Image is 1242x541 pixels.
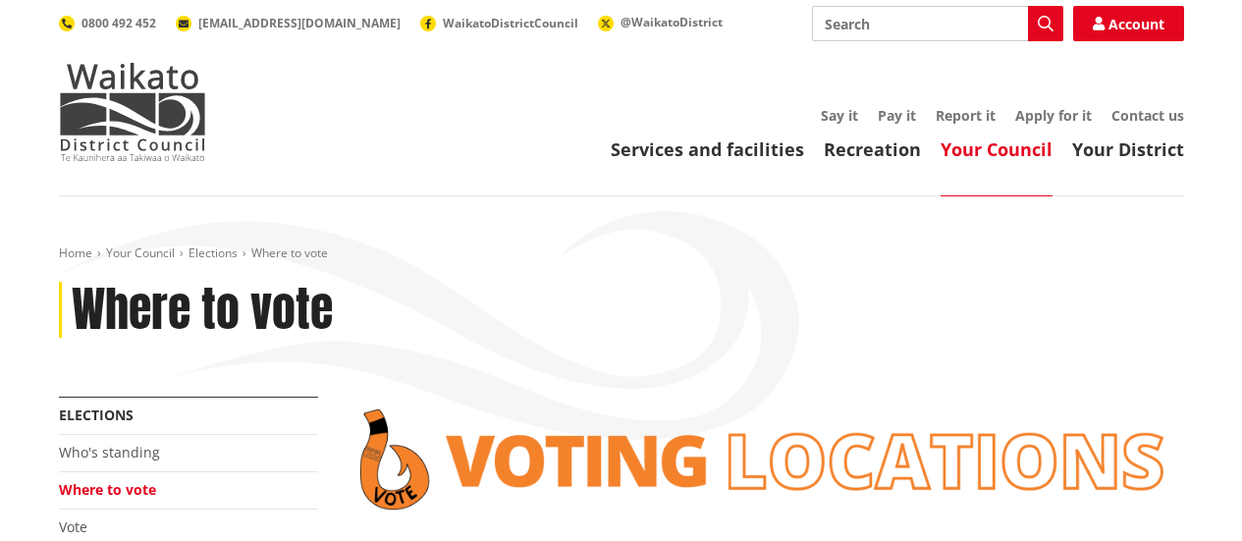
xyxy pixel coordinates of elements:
[936,106,996,125] a: Report it
[198,15,401,31] span: [EMAIL_ADDRESS][DOMAIN_NAME]
[72,282,333,339] h1: Where to vote
[1015,106,1092,125] a: Apply for it
[1073,6,1184,41] a: Account
[420,15,578,31] a: WaikatoDistrictCouncil
[106,244,175,261] a: Your Council
[621,14,723,30] span: @WaikatoDistrict
[821,106,858,125] a: Say it
[812,6,1063,41] input: Search input
[59,244,92,261] a: Home
[59,406,134,424] a: Elections
[878,106,916,125] a: Pay it
[941,137,1053,161] a: Your Council
[176,15,401,31] a: [EMAIL_ADDRESS][DOMAIN_NAME]
[1072,137,1184,161] a: Your District
[611,137,804,161] a: Services and facilities
[189,244,238,261] a: Elections
[59,443,160,461] a: Who's standing
[251,244,328,261] span: Where to vote
[443,15,578,31] span: WaikatoDistrictCouncil
[348,397,1184,522] img: voting locations banner
[598,14,723,30] a: @WaikatoDistrict
[59,15,156,31] a: 0800 492 452
[824,137,921,161] a: Recreation
[81,15,156,31] span: 0800 492 452
[59,480,156,499] a: Where to vote
[59,517,87,536] a: Vote
[59,245,1184,262] nav: breadcrumb
[59,63,206,161] img: Waikato District Council - Te Kaunihera aa Takiwaa o Waikato
[1111,106,1184,125] a: Contact us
